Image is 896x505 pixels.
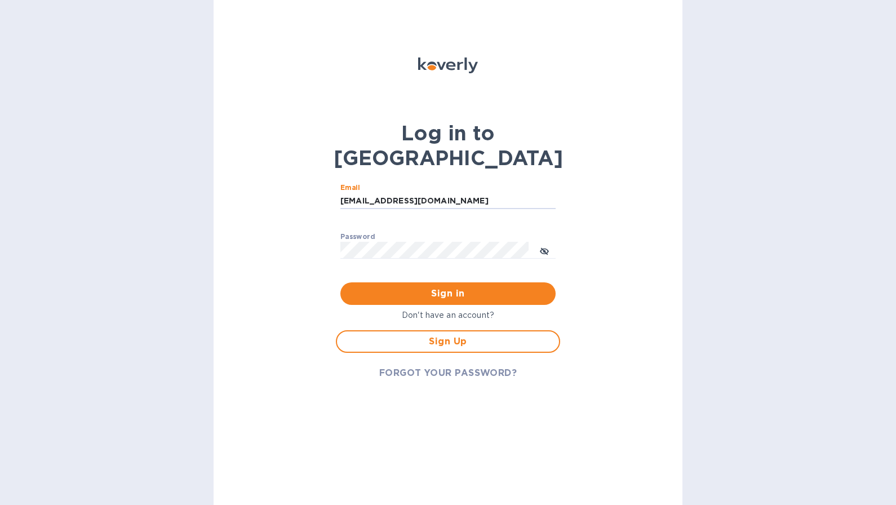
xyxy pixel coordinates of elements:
button: Sign Up [336,330,560,353]
span: Sign in [349,287,547,300]
button: Sign in [340,282,556,305]
img: Koverly [418,57,478,73]
label: Email [340,184,360,191]
label: Password [340,234,375,241]
span: FORGOT YOUR PASSWORD? [379,366,517,380]
p: Don't have an account? [336,309,560,321]
span: Sign Up [346,335,550,348]
b: Log in to [GEOGRAPHIC_DATA] [334,121,563,170]
button: FORGOT YOUR PASSWORD? [370,362,526,384]
button: toggle password visibility [533,239,556,262]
